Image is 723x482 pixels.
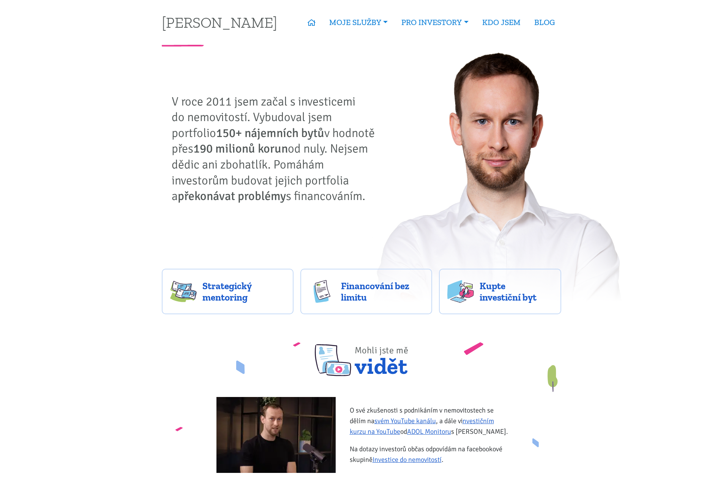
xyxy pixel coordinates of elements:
p: Na dotazy investorů občas odpovídám na facebookové skupině . [350,444,510,465]
a: Financování bez limitu [300,269,432,314]
a: MOJE SLUŽBY [322,14,395,31]
a: [PERSON_NAME] [162,15,277,30]
img: flats [447,280,474,303]
span: Mohli jste mě [355,345,409,356]
a: svém YouTube kanálu [374,417,436,425]
a: BLOG [527,14,562,31]
span: Kupte investiční byt [480,280,553,303]
p: V roce 2011 jsem začal s investicemi do nemovitostí. Vybudoval jsem portfolio v hodnotě přes od n... [172,94,380,204]
a: ADOL Monitoru [407,427,451,436]
img: strategy [170,280,197,303]
strong: překonávat problémy [178,189,286,203]
a: PRO INVESTORY [395,14,475,31]
a: Kupte investiční byt [439,269,562,314]
span: vidět [355,335,409,376]
span: Strategický mentoring [202,280,285,303]
p: O své zkušenosti s podnikáním v nemovitostech se dělím na , a dále v od s [PERSON_NAME]. [350,405,510,437]
a: KDO JSEM [475,14,527,31]
strong: 150+ nájemních bytů [216,126,324,140]
strong: 190 milionů korun [193,141,288,156]
a: Strategický mentoring [162,269,294,314]
a: Investice do nemovitostí [373,455,442,464]
img: finance [309,280,335,303]
span: Financování bez limitu [341,280,424,303]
